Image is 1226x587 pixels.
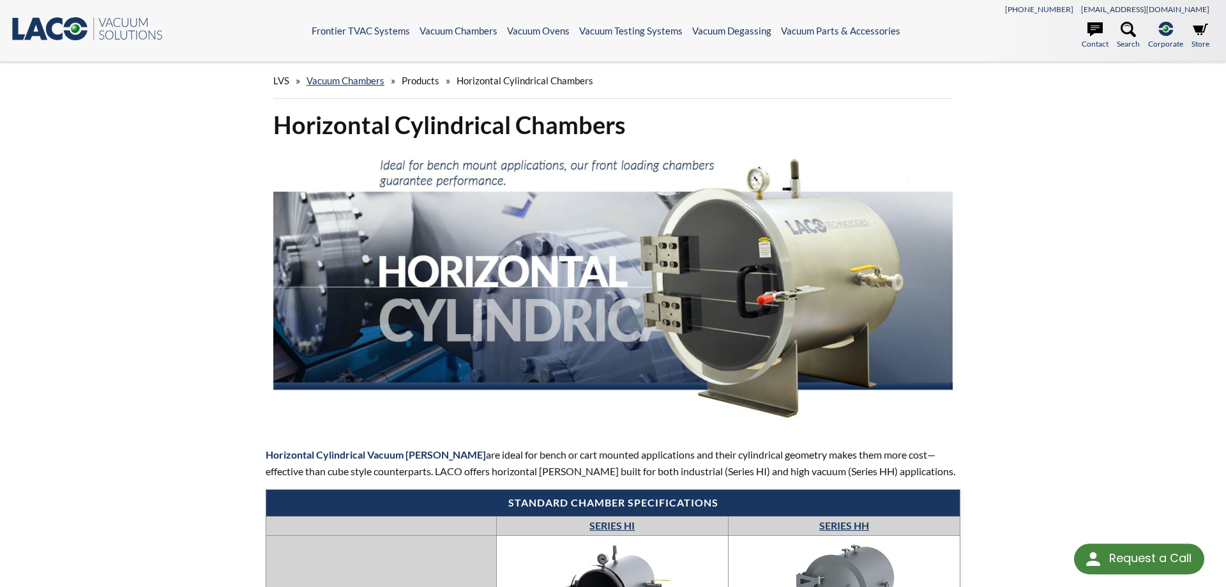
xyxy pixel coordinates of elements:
[312,25,410,36] a: Frontier TVAC Systems
[1083,549,1103,569] img: round button
[1005,4,1073,14] a: [PHONE_NUMBER]
[692,25,771,36] a: Vacuum Degassing
[306,75,384,86] a: Vacuum Chambers
[589,519,635,531] a: SERIES HI
[273,109,953,141] h1: Horizontal Cylindrical Chambers
[1192,22,1209,50] a: Store
[273,151,953,423] img: Horizontal Cylindrical header
[1117,22,1140,50] a: Search
[273,63,953,99] div: » » »
[266,446,960,479] p: are ideal for bench or cart mounted applications and their cylindrical geometry makes them more c...
[273,496,953,510] h4: Standard chamber specifications
[579,25,683,36] a: Vacuum Testing Systems
[781,25,900,36] a: Vacuum Parts & Accessories
[1109,544,1192,573] div: Request a Call
[1148,38,1183,50] span: Corporate
[273,75,289,86] span: LVS
[457,75,593,86] span: Horizontal Cylindrical Chambers
[266,448,486,461] strong: Horizontal Cylindrical Vacuum [PERSON_NAME]
[1074,544,1204,574] div: Request a Call
[819,519,869,531] a: SERIES HH
[1081,4,1209,14] a: [EMAIL_ADDRESS][DOMAIN_NAME]
[1082,22,1109,50] a: Contact
[507,25,570,36] a: Vacuum Ovens
[420,25,497,36] a: Vacuum Chambers
[402,75,439,86] span: Products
